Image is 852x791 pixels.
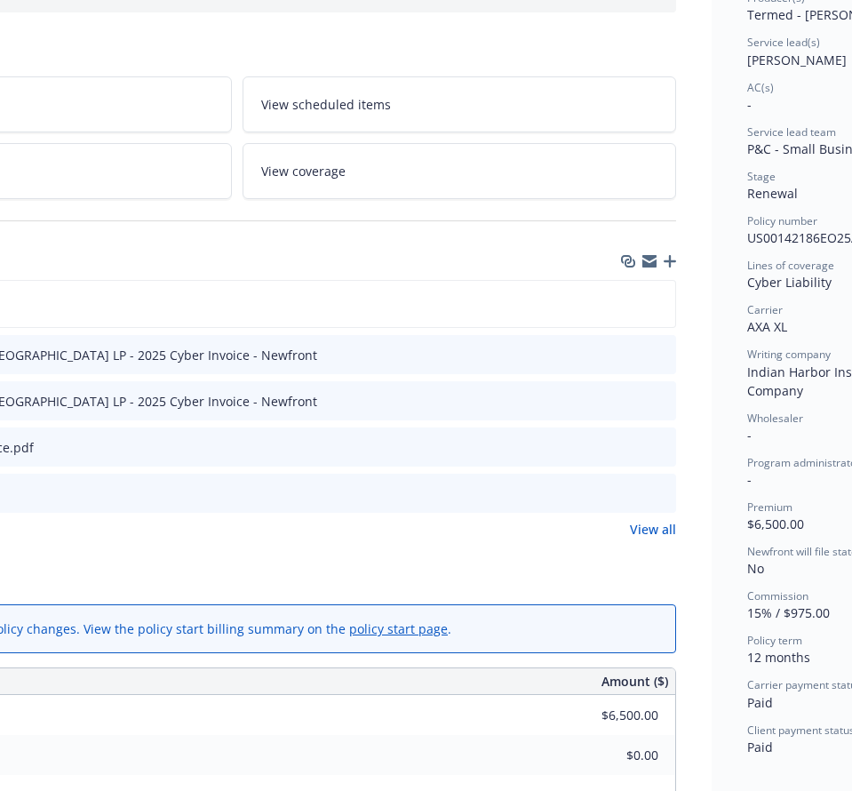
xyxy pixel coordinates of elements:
[747,560,764,577] span: No
[747,588,808,603] span: Commission
[747,302,783,317] span: Carrier
[747,258,834,273] span: Lines of coverage
[261,162,346,180] span: View coverage
[653,392,669,411] button: preview file
[653,484,669,503] button: preview file
[747,411,803,426] span: Wholesaler
[747,80,774,95] span: AC(s)
[747,694,773,711] span: Paid
[747,427,752,443] span: -
[747,499,792,515] span: Premium
[261,95,391,114] span: View scheduled items
[625,346,639,364] button: download file
[349,620,448,637] a: policy start page
[653,346,669,364] button: preview file
[747,318,787,335] span: AXA XL
[747,633,802,648] span: Policy term
[747,35,820,50] span: Service lead(s)
[243,76,677,132] a: View scheduled items
[747,347,831,362] span: Writing company
[747,185,798,202] span: Renewal
[747,471,752,488] span: -
[653,438,669,457] button: preview file
[747,213,817,228] span: Policy number
[553,742,669,769] input: 0.00
[747,124,836,140] span: Service lead team
[243,143,677,199] a: View coverage
[630,520,676,539] a: View all
[747,649,810,666] span: 12 months
[553,702,669,729] input: 0.00
[747,739,773,755] span: Paid
[625,438,639,457] button: download file
[747,52,847,68] span: [PERSON_NAME]
[747,169,776,184] span: Stage
[601,672,668,691] span: Amount ($)
[747,515,804,532] span: $6,500.00
[747,96,752,113] span: -
[747,604,830,621] span: 15% / $975.00
[625,484,639,503] button: download file
[625,392,639,411] button: download file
